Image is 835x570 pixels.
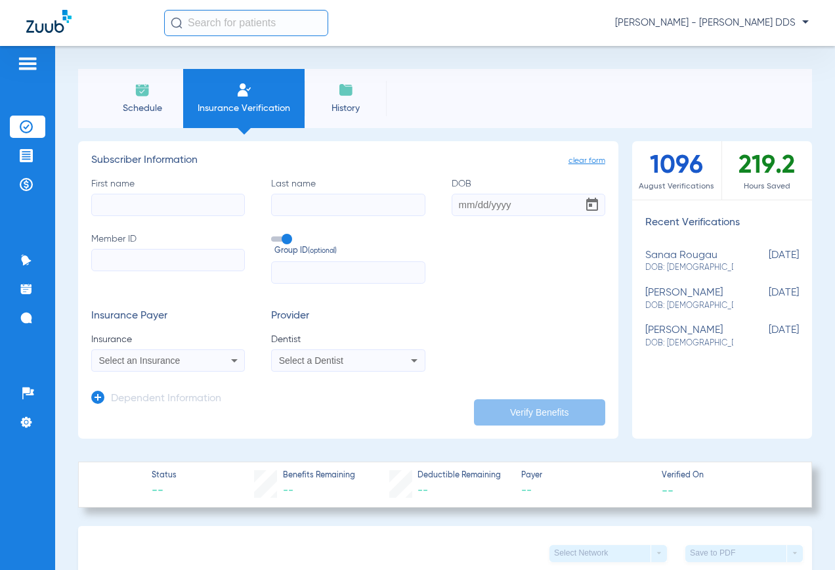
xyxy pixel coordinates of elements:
[474,399,605,426] button: Verify Benefits
[91,249,245,271] input: Member ID
[452,177,605,216] label: DOB
[271,310,425,323] h3: Provider
[283,485,293,496] span: --
[91,154,605,167] h3: Subscriber Information
[632,180,721,193] span: August Verifications
[733,287,799,311] span: [DATE]
[645,324,733,349] div: [PERSON_NAME]
[111,393,221,406] h3: Dependent Information
[568,154,605,167] span: clear form
[279,355,343,366] span: Select a Dentist
[521,483,651,499] span: --
[271,177,425,216] label: Last name
[662,483,674,497] span: --
[645,300,733,312] span: DOB: [DEMOGRAPHIC_DATA]
[91,310,245,323] h3: Insurance Payer
[152,483,177,499] span: --
[645,338,733,349] span: DOB: [DEMOGRAPHIC_DATA]
[722,180,812,193] span: Hours Saved
[135,82,150,98] img: Schedule
[17,56,38,72] img: hamburger-icon
[91,333,245,346] span: Insurance
[274,246,425,257] span: Group ID
[417,470,501,482] span: Deductible Remaining
[91,194,245,216] input: First name
[722,141,812,200] div: 219.2
[417,485,428,496] span: --
[314,102,377,115] span: History
[283,470,355,482] span: Benefits Remaining
[338,82,354,98] img: History
[193,102,295,115] span: Insurance Verification
[171,17,182,29] img: Search Icon
[111,102,173,115] span: Schedule
[26,10,72,33] img: Zuub Logo
[308,246,337,257] small: (optional)
[733,250,799,274] span: [DATE]
[91,232,245,284] label: Member ID
[271,333,425,346] span: Dentist
[271,194,425,216] input: Last name
[99,355,181,366] span: Select an Insurance
[615,16,809,30] span: [PERSON_NAME] - [PERSON_NAME] DDS
[632,217,812,230] h3: Recent Verifications
[662,470,791,482] span: Verified On
[632,141,722,200] div: 1096
[452,194,605,216] input: DOBOpen calendar
[236,82,252,98] img: Manual Insurance Verification
[579,192,605,218] button: Open calendar
[152,470,177,482] span: Status
[91,177,245,216] label: First name
[164,10,328,36] input: Search for patients
[521,470,651,482] span: Payer
[733,324,799,349] span: [DATE]
[645,287,733,311] div: [PERSON_NAME]
[645,250,733,274] div: sanaa rougau
[645,262,733,274] span: DOB: [DEMOGRAPHIC_DATA]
